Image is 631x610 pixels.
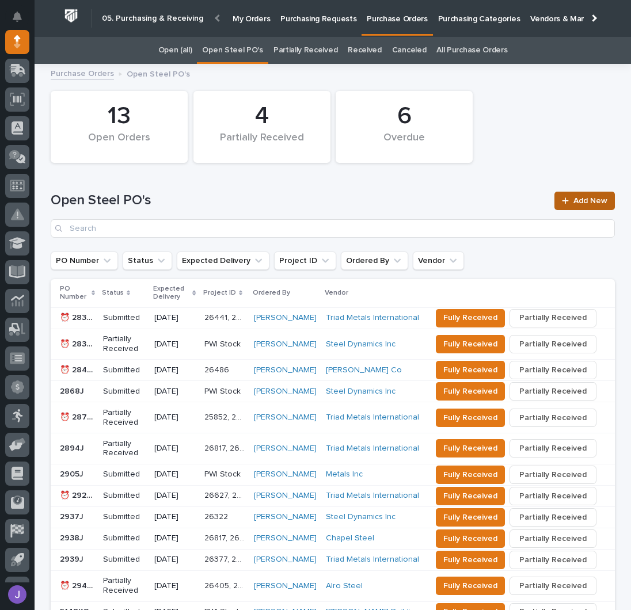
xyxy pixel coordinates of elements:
p: ⏰ 2840J [60,363,96,375]
a: [PERSON_NAME] [254,581,317,591]
p: Vendor [325,287,348,299]
a: [PERSON_NAME] [254,365,317,375]
p: 26377, 27263, 26757 [204,552,248,565]
p: ⏰ 2834J [60,311,96,323]
button: Fully Received [436,309,505,327]
tr: 2938J2938J Submitted[DATE]26817, 2675726817, 26757 [PERSON_NAME] Chapel Steel Fully ReceivedParti... [51,528,615,549]
p: PWI Stock [204,467,243,479]
div: Overdue [355,132,453,156]
p: [DATE] [154,512,195,522]
p: Submitted [103,491,145,501]
button: Partially Received [510,335,596,353]
p: 2939J [60,552,86,565]
p: 26817, 26757 [204,531,248,543]
a: Open Steel PO's [202,37,263,64]
span: Fully Received [443,411,497,425]
p: [DATE] [154,340,195,349]
span: Partially Received [519,311,587,325]
a: Triad Metals International [326,555,419,565]
p: 26441, 26624 [204,311,248,323]
button: Fully Received [436,577,505,595]
a: [PERSON_NAME] Co [326,365,402,375]
span: Partially Received [519,579,587,593]
a: Steel Dynamics Inc [326,512,396,522]
p: ⏰ 2929J [60,489,96,501]
a: [PERSON_NAME] [254,491,317,501]
button: Status [123,251,172,270]
button: Partially Received [510,409,596,427]
span: Partially Received [519,468,587,482]
span: Fully Received [443,510,497,524]
p: [DATE] [154,313,195,323]
p: 26486 [204,363,231,375]
button: Partially Received [510,361,596,379]
tr: 2939J2939J Submitted[DATE]26377, 27263, 2675726377, 27263, 26757 [PERSON_NAME] Triad Metals Inter... [51,549,615,570]
p: Status [102,287,124,299]
button: Fully Received [436,551,505,569]
p: Project ID [203,287,236,299]
h1: Open Steel PO's [51,192,548,209]
span: Partially Received [519,489,587,503]
p: 26627, 27161, 27278 [204,489,248,501]
a: [PERSON_NAME] [254,555,317,565]
p: Submitted [103,365,145,375]
span: Fully Received [443,441,497,455]
p: ⏰ 2836J [60,337,96,349]
a: [PERSON_NAME] [254,413,317,422]
p: Partially Received [103,334,145,354]
span: Add New [573,197,607,205]
p: [DATE] [154,533,195,543]
p: ⏰ 2878J [60,410,96,422]
span: Fully Received [443,468,497,482]
p: 2937J [60,510,86,522]
a: Alro Steel [326,581,363,591]
span: Fully Received [443,363,497,377]
button: users-avatar [5,582,29,607]
tr: ⏰ 2836J⏰ 2836J Partially Received[DATE]PWI StockPWI Stock [PERSON_NAME] Steel Dynamics Inc Fully ... [51,329,615,360]
button: Fully Received [436,487,505,505]
span: Fully Received [443,337,497,351]
input: Search [51,219,615,238]
a: Received [348,37,382,64]
button: Partially Received [510,577,596,595]
button: Project ID [274,251,336,270]
a: [PERSON_NAME] [254,533,317,543]
button: Fully Received [436,335,505,353]
p: [DATE] [154,491,195,501]
a: Triad Metals International [326,413,419,422]
p: [DATE] [154,413,195,422]
tr: ⏰ 2840J⏰ 2840J Submitted[DATE]2648626486 [PERSON_NAME] [PERSON_NAME] Co Fully ReceivedPartially R... [51,360,615,381]
div: Partially Received [213,132,311,156]
a: [PERSON_NAME] [254,313,317,323]
button: Fully Received [436,529,505,548]
span: Fully Received [443,532,497,546]
a: Purchase Orders [51,66,114,79]
button: Fully Received [436,409,505,427]
p: 2905J [60,467,86,479]
p: [DATE] [154,387,195,396]
a: Add New [554,192,615,210]
div: Notifications [14,12,29,30]
span: Fully Received [443,489,497,503]
p: [DATE] [154,470,195,479]
a: [PERSON_NAME] [254,444,317,453]
p: PWI Stock [204,384,243,396]
p: 2894J [60,441,86,453]
p: 26405, 25705, 26829, 26831 [204,579,248,591]
button: Partially Received [510,439,596,457]
span: Partially Received [519,363,587,377]
p: Partially Received [103,439,145,459]
p: 25852, 26287 [204,410,248,422]
button: Partially Received [510,508,596,527]
p: Partially Received [103,576,145,596]
p: [DATE] [154,365,195,375]
button: Fully Received [436,439,505,457]
button: Expected Delivery [177,251,269,270]
a: Triad Metals International [326,313,419,323]
a: All Purchase Orders [436,37,507,64]
span: Fully Received [443,553,497,567]
button: Vendor [413,251,464,270]
div: Open Orders [70,132,168,156]
button: Ordered By [341,251,408,270]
